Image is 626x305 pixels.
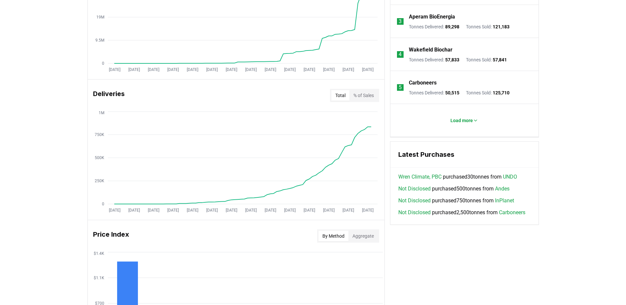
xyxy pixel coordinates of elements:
[264,208,276,213] tspan: [DATE]
[284,208,295,213] tspan: [DATE]
[499,209,525,217] a: Carboneers
[503,173,517,181] a: UNDO
[399,51,402,58] p: 4
[349,90,378,101] button: % of Sales
[445,57,459,62] span: 57,833
[245,208,256,213] tspan: [DATE]
[225,208,237,213] tspan: [DATE]
[348,231,378,241] button: Aggregate
[450,117,473,124] p: Load more
[95,155,104,160] tspan: 500K
[206,67,217,72] tspan: [DATE]
[398,209,431,217] a: Not Disclosed
[398,185,431,193] a: Not Disclosed
[148,67,159,72] tspan: [DATE]
[409,23,459,30] p: Tonnes Delivered :
[398,150,531,159] h3: Latest Purchases
[342,208,354,213] tspan: [DATE]
[94,276,104,280] tspan: $1.1K
[466,89,510,96] p: Tonnes Sold :
[398,185,510,193] span: purchased 500 tonnes from
[303,67,315,72] tspan: [DATE]
[445,114,483,127] button: Load more
[495,185,510,193] a: Andes
[303,208,315,213] tspan: [DATE]
[93,89,125,102] h3: Deliveries
[245,67,256,72] tspan: [DATE]
[264,67,276,72] tspan: [DATE]
[398,197,514,205] span: purchased 750 tonnes from
[466,56,507,63] p: Tonnes Sold :
[398,173,517,181] span: purchased 30 tonnes from
[362,67,373,72] tspan: [DATE]
[362,208,373,213] tspan: [DATE]
[445,24,459,29] span: 89,298
[95,179,104,183] tspan: 250K
[466,23,510,30] p: Tonnes Sold :
[398,209,525,217] span: purchased 2,500 tonnes from
[318,231,348,241] button: By Method
[95,38,104,43] tspan: 9.5M
[409,79,437,87] a: Carboneers
[398,197,431,205] a: Not Disclosed
[342,67,354,72] tspan: [DATE]
[93,229,129,243] h3: Price Index
[128,67,140,72] tspan: [DATE]
[95,132,104,137] tspan: 750K
[206,208,217,213] tspan: [DATE]
[323,67,334,72] tspan: [DATE]
[167,208,179,213] tspan: [DATE]
[409,89,459,96] p: Tonnes Delivered :
[399,84,402,91] p: 5
[493,24,510,29] span: 121,183
[109,67,120,72] tspan: [DATE]
[409,56,459,63] p: Tonnes Delivered :
[167,67,179,72] tspan: [DATE]
[399,17,402,25] p: 3
[102,61,104,66] tspan: 0
[398,173,442,181] a: Wren Climate, PBC
[186,208,198,213] tspan: [DATE]
[331,90,349,101] button: Total
[409,46,452,54] a: Wakefield Biochar
[409,13,455,21] a: Aperam BioEnergia
[445,90,459,95] span: 50,515
[495,197,514,205] a: InPlanet
[94,251,104,256] tspan: $1.4K
[99,111,104,115] tspan: 1M
[284,67,295,72] tspan: [DATE]
[186,67,198,72] tspan: [DATE]
[225,67,237,72] tspan: [DATE]
[148,208,159,213] tspan: [DATE]
[109,208,120,213] tspan: [DATE]
[96,15,104,19] tspan: 19M
[128,208,140,213] tspan: [DATE]
[493,57,507,62] span: 57,841
[102,202,104,206] tspan: 0
[323,208,334,213] tspan: [DATE]
[493,90,510,95] span: 125,710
